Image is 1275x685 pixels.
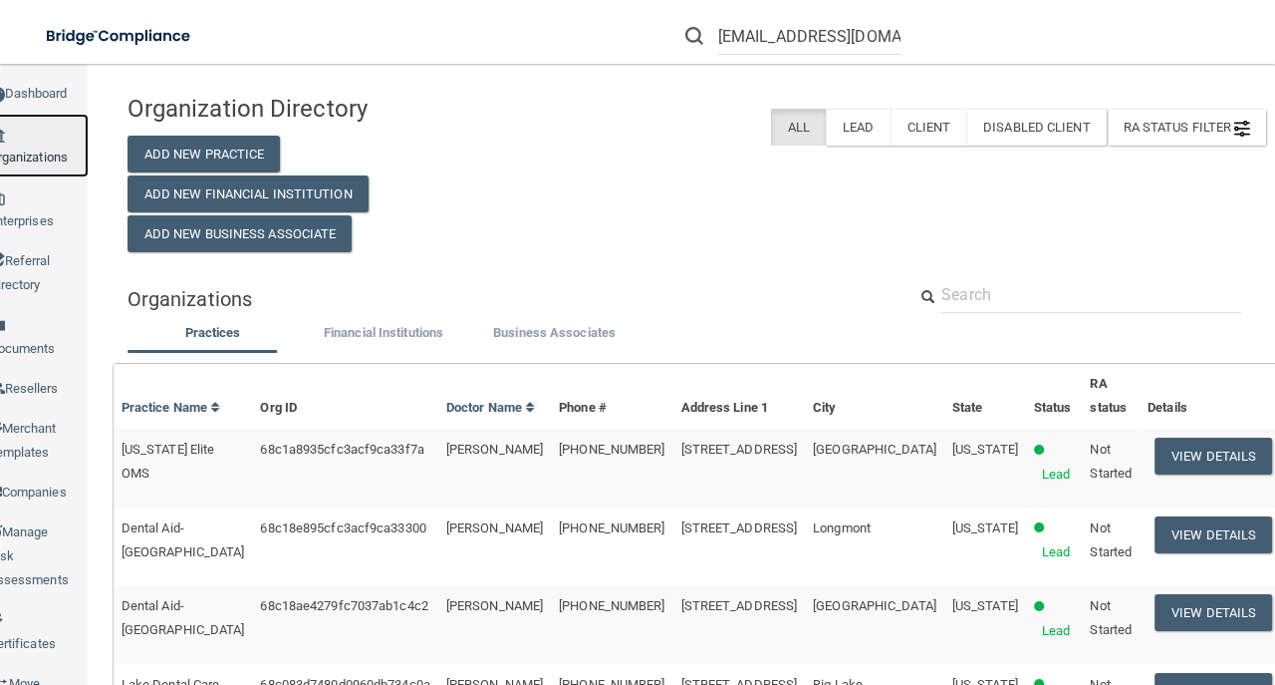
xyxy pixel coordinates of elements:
p: Lead [1042,619,1070,643]
button: Add New Financial Institution [127,175,369,212]
li: Business Associate [469,321,640,350]
label: Client [891,109,967,146]
li: Practices [127,321,299,350]
span: Business Associates [493,325,616,340]
button: View Details [1154,438,1272,475]
label: Business Associates [479,321,631,345]
th: RA status [1082,364,1140,429]
p: Lead [1042,540,1070,564]
span: [PERSON_NAME] [446,442,543,457]
span: Financial Institutions [324,325,443,340]
span: [STREET_ADDRESS] [681,598,798,613]
span: RA Status Filter [1124,120,1251,135]
label: All [771,109,826,146]
label: Lead [826,109,890,146]
label: Financial Institutions [308,321,459,345]
button: View Details [1154,516,1272,553]
button: Add New Practice [127,136,281,172]
span: [PHONE_NUMBER] [559,442,664,457]
img: ic-search.3b580494.png [685,27,703,45]
h4: Organization Directory [127,96,487,122]
span: [PERSON_NAME] [446,598,543,613]
span: Not Started [1090,598,1132,637]
a: Practice Name [122,400,221,415]
p: Lead [1042,463,1070,487]
span: Dental Aid- [GEOGRAPHIC_DATA] [122,520,245,559]
label: Disabled Client [966,109,1107,146]
span: [PHONE_NUMBER] [559,520,664,535]
span: Dental Aid- [GEOGRAPHIC_DATA] [122,598,245,637]
span: [STREET_ADDRESS] [681,442,798,457]
span: [US_STATE] Elite OMS [122,442,215,481]
th: Org ID [252,364,437,429]
input: Search [718,18,900,55]
span: [PERSON_NAME] [446,520,543,535]
th: State [944,364,1026,429]
th: City [805,364,944,429]
span: [US_STATE] [952,598,1018,613]
span: [STREET_ADDRESS] [681,520,798,535]
span: 68c18ae4279fc7037ab1c4c2 [260,598,427,613]
a: Doctor Name [446,400,536,415]
span: 68c18e895cfc3acf9ca33300 [260,520,425,535]
label: Practices [137,321,289,345]
span: [PHONE_NUMBER] [559,598,664,613]
span: Longmont [813,520,871,535]
th: Phone # [551,364,672,429]
input: Search [941,276,1241,313]
img: icon-filter@2x.21656d0b.png [1234,121,1250,137]
span: [US_STATE] [952,442,1018,457]
span: 68c1a8935cfc3acf9ca33f7a [260,442,423,457]
img: bridge_compliance_login_screen.278c3ca4.svg [30,16,209,57]
span: Practices [185,325,241,340]
span: [GEOGRAPHIC_DATA] [813,442,936,457]
li: Financial Institutions [298,321,469,350]
button: View Details [1154,594,1272,631]
h5: Organizations [127,288,877,310]
span: [US_STATE] [952,520,1018,535]
th: Status [1026,364,1083,429]
span: Not Started [1090,520,1132,559]
button: Add New Business Associate [127,215,353,252]
span: Not Started [1090,442,1132,481]
span: [GEOGRAPHIC_DATA] [813,598,936,613]
th: Address Line 1 [673,364,806,429]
